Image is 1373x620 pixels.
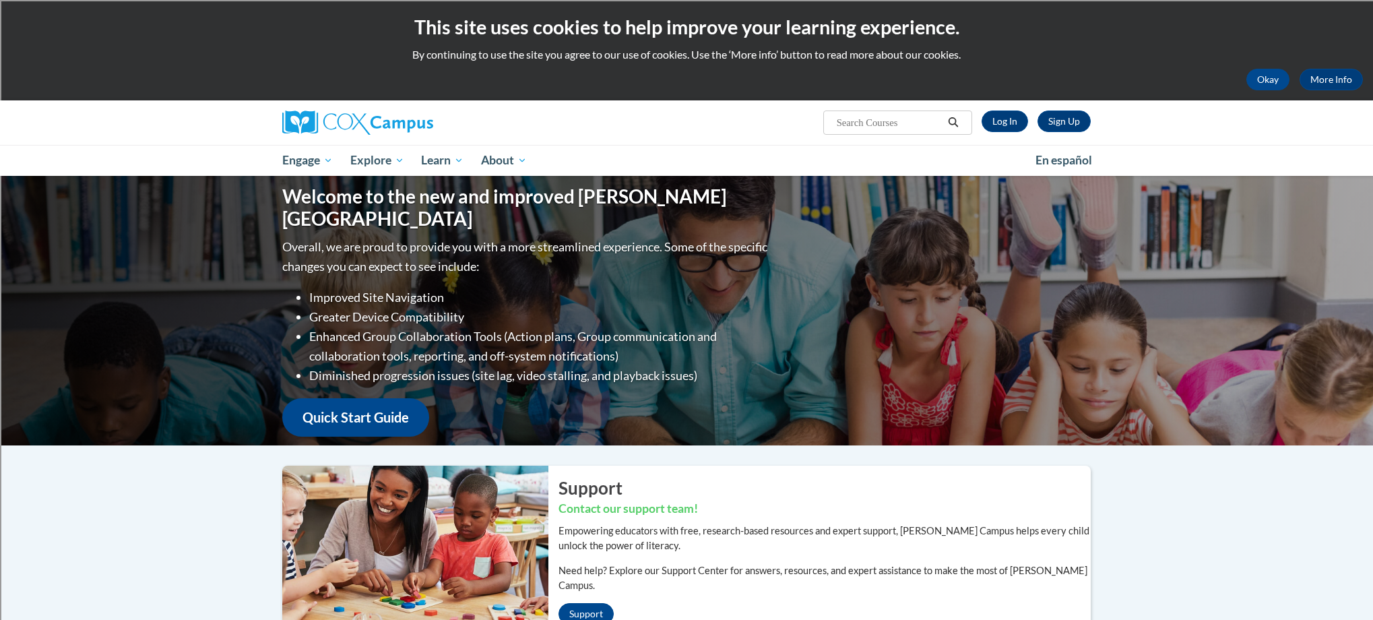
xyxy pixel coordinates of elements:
span: Engage [282,152,333,168]
a: Engage [274,145,342,176]
span: En español [1035,153,1092,167]
span: Learn [421,152,464,168]
a: Learn [412,145,472,176]
img: Cox Campus [282,111,433,135]
a: Register [1037,111,1091,132]
a: Log In [982,111,1028,132]
div: Main menu [262,145,1111,176]
a: Cox Campus [282,111,538,135]
span: About [481,152,527,168]
span: Explore [350,152,404,168]
a: About [472,145,536,176]
a: Explore [342,145,413,176]
button: Search [943,115,963,131]
input: Search Courses [835,115,943,131]
a: En español [1027,146,1101,175]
